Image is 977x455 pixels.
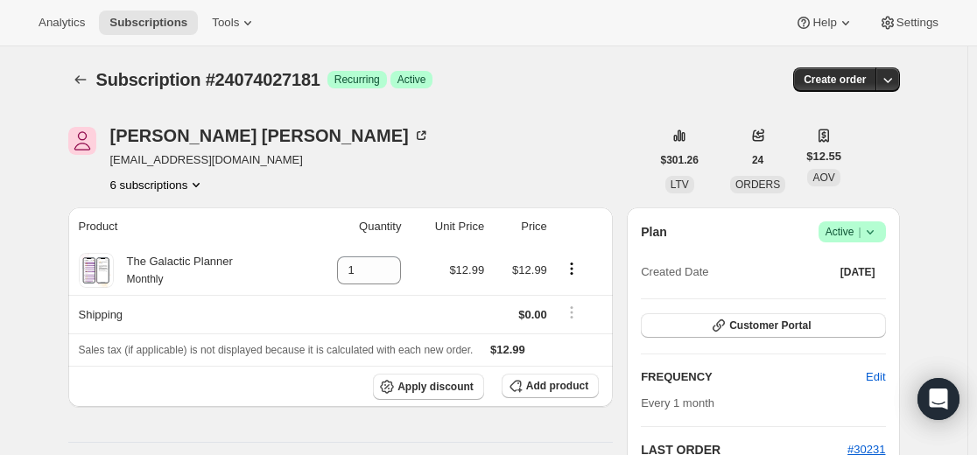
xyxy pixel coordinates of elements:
button: Product actions [110,176,206,193]
button: Apply discount [373,374,484,400]
span: Edit [866,368,885,386]
div: [PERSON_NAME] [PERSON_NAME] [110,127,430,144]
span: Create order [804,73,866,87]
button: Analytics [28,10,95,35]
span: ORDERS [735,178,780,191]
small: Monthly [127,273,164,285]
button: [DATE] [830,260,886,284]
span: Sales tax (if applicable) is not displayed because it is calculated with each new order. [79,344,474,356]
h2: Plan [641,223,667,241]
img: product img [81,253,111,288]
span: Created Date [641,263,708,281]
button: Shipping actions [558,303,586,322]
span: Subscription #24074027181 [96,70,320,89]
button: Subscriptions [68,67,93,92]
button: 24 [742,148,774,172]
div: The Galactic Planner [114,253,233,288]
th: Price [489,207,552,246]
button: $301.26 [650,148,709,172]
button: Tools [201,10,267,35]
span: James Beebe [68,127,96,155]
span: Active [397,73,426,87]
span: 24 [752,153,763,167]
th: Unit Price [406,207,489,246]
span: $12.55 [806,148,841,165]
span: Settings [896,16,938,30]
div: Open Intercom Messenger [917,378,959,420]
th: Quantity [304,207,407,246]
span: Analytics [39,16,85,30]
span: $12.99 [512,263,547,276]
button: Add product [502,374,599,398]
span: Customer Portal [729,318,811,332]
span: $12.99 [490,343,525,356]
span: $301.26 [661,153,699,167]
th: Shipping [68,295,304,333]
span: [EMAIL_ADDRESS][DOMAIN_NAME] [110,151,430,169]
th: Product [68,207,304,246]
span: Apply discount [397,380,474,394]
span: Recurring [334,73,380,87]
span: Subscriptions [109,16,187,30]
button: Edit [855,363,896,391]
span: | [858,225,861,239]
button: Subscriptions [99,10,198,35]
span: Add product [526,379,588,393]
span: LTV [671,178,689,191]
button: Create order [793,67,876,92]
span: Active [826,223,879,241]
span: Every 1 month [641,396,714,409]
span: AOV [812,171,834,184]
span: Help [812,16,836,30]
button: Customer Portal [641,313,885,338]
span: Tools [212,16,239,30]
button: Settings [868,10,949,35]
button: Help [784,10,864,35]
span: $0.00 [518,308,547,321]
span: $12.99 [449,263,484,276]
span: [DATE] [840,265,875,279]
button: Product actions [558,259,586,278]
h2: FREQUENCY [641,368,866,386]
